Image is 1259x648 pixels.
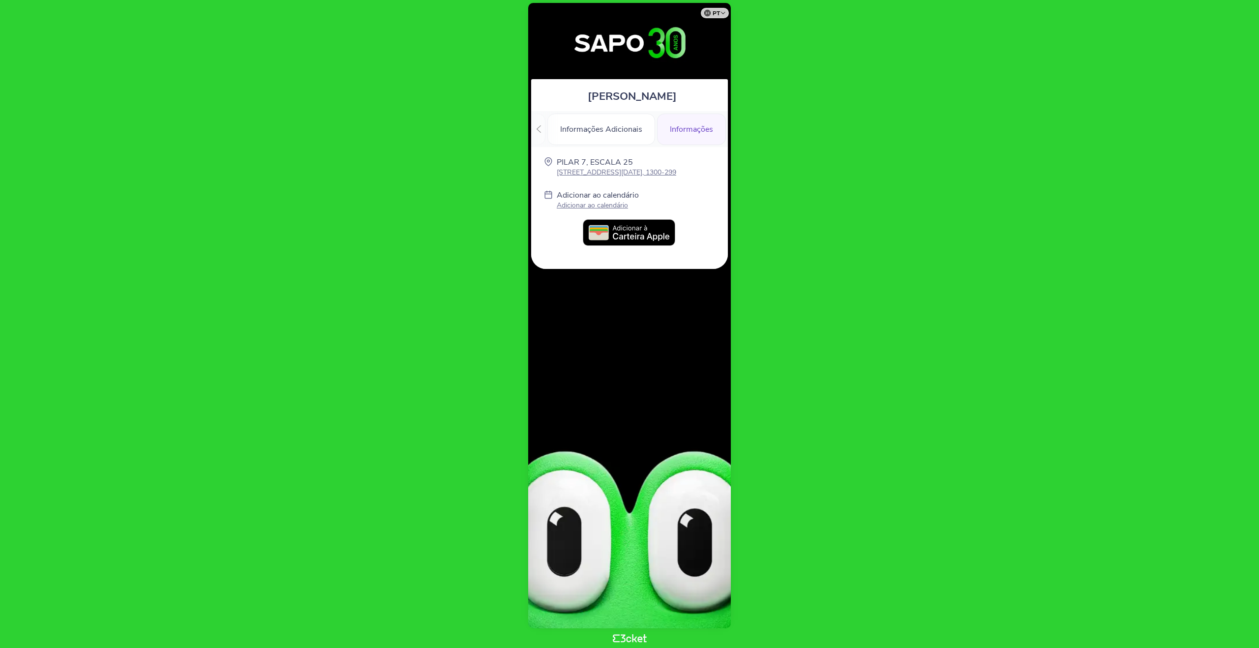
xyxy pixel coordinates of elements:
p: PILAR 7, ESCALA 25 [557,157,676,168]
img: 30º Aniversário SAPO [538,13,722,74]
div: Informações Adicionais [547,114,655,145]
div: Informações [657,114,726,145]
p: Adicionar ao calendário [557,190,639,201]
img: PT_Add_to_Apple_Wallet.09b75ae6.svg [583,219,676,247]
a: Informações Adicionais [547,123,655,134]
p: [STREET_ADDRESS][DATE], 1300-299 [557,168,676,177]
span: [PERSON_NAME] [588,89,677,104]
a: PILAR 7, ESCALA 25 [STREET_ADDRESS][DATE], 1300-299 [557,157,676,177]
p: Adicionar ao calendário [557,201,639,210]
a: Informações [657,123,726,134]
a: Adicionar ao calendário Adicionar ao calendário [557,190,639,212]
